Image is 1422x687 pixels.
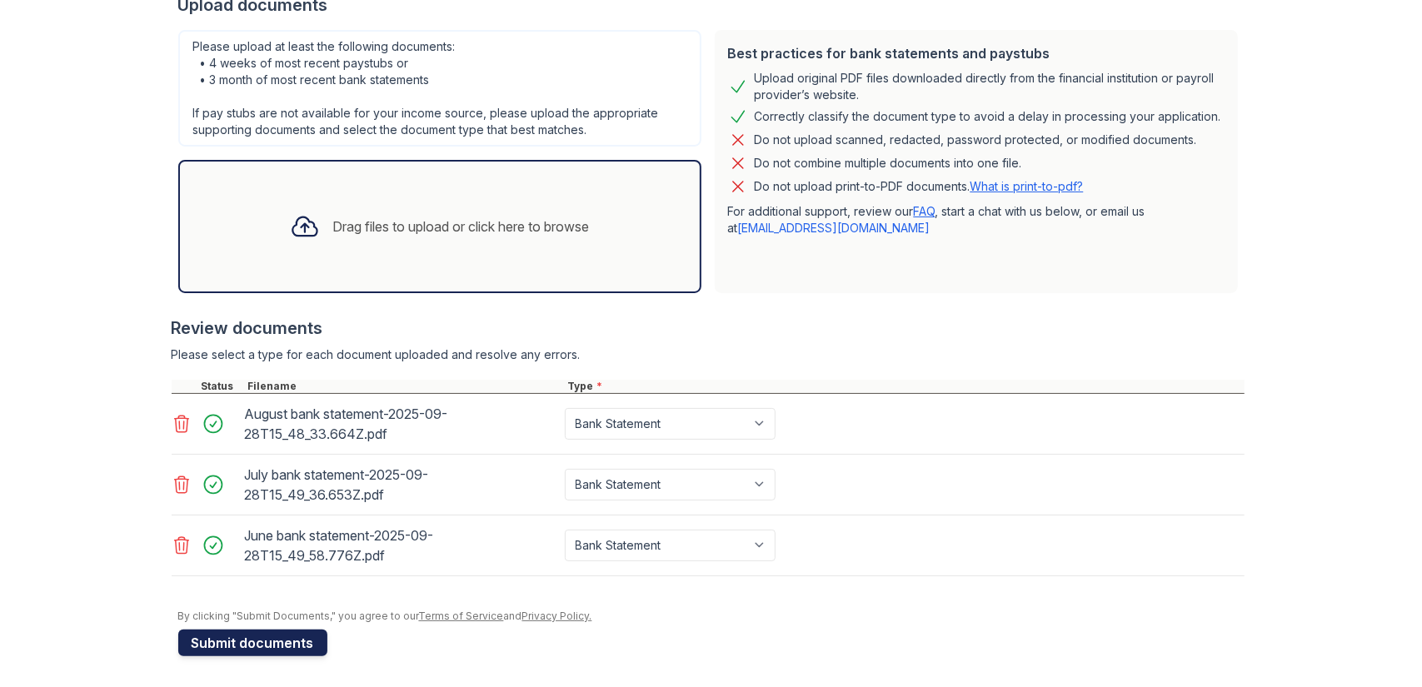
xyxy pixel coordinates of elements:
[914,204,936,218] a: FAQ
[198,380,245,393] div: Status
[333,217,590,236] div: Drag files to upload or click here to browse
[738,221,931,235] a: [EMAIL_ADDRESS][DOMAIN_NAME]
[245,461,558,508] div: July bank statement-2025-09-28T15_49_36.653Z.pdf
[178,630,327,656] button: Submit documents
[970,179,1084,193] a: What is print-to-pdf?
[178,30,701,147] div: Please upload at least the following documents: • 4 weeks of most recent paystubs or • 3 month of...
[245,522,558,569] div: June bank statement-2025-09-28T15_49_58.776Z.pdf
[245,401,558,447] div: August bank statement-2025-09-28T15_48_33.664Z.pdf
[172,346,1245,363] div: Please select a type for each document uploaded and resolve any errors.
[172,316,1245,340] div: Review documents
[522,610,592,622] a: Privacy Policy.
[245,380,565,393] div: Filename
[728,43,1225,63] div: Best practices for bank statements and paystubs
[755,107,1221,127] div: Correctly classify the document type to avoid a delay in processing your application.
[755,130,1197,150] div: Do not upload scanned, redacted, password protected, or modified documents.
[755,153,1022,173] div: Do not combine multiple documents into one file.
[565,380,1245,393] div: Type
[755,70,1225,103] div: Upload original PDF files downloaded directly from the financial institution or payroll provider’...
[419,610,504,622] a: Terms of Service
[178,610,1245,623] div: By clicking "Submit Documents," you agree to our and
[728,203,1225,236] p: For additional support, review our , start a chat with us below, or email us at
[755,178,1084,195] p: Do not upload print-to-PDF documents.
